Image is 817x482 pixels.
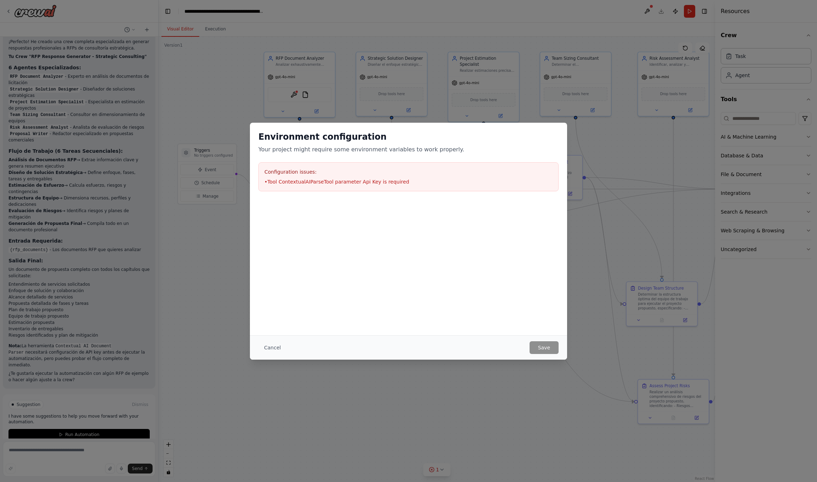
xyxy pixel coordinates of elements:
button: Save [530,341,559,354]
h2: Environment configuration [258,131,559,143]
li: • Tool ContextualAIParseTool parameter Api Key is required [264,178,553,185]
p: Your project might require some environment variables to work properly. [258,145,559,154]
button: Cancel [258,341,286,354]
h3: Configuration issues: [264,168,553,175]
